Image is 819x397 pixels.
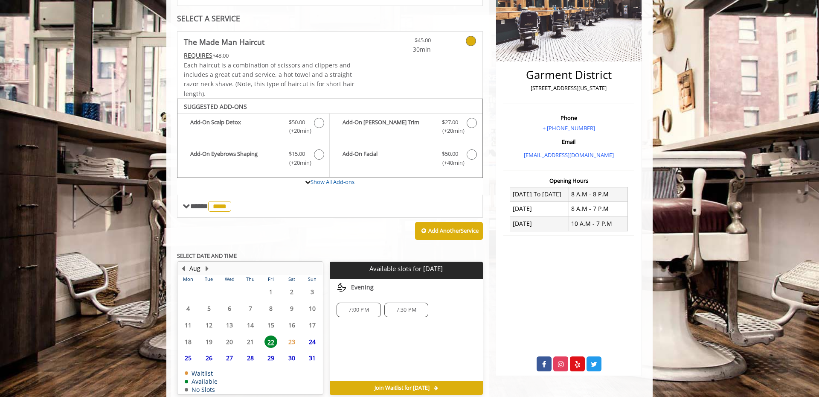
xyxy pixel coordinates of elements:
span: 30 [285,352,298,364]
b: Add-On Eyebrows Shaping [190,149,280,167]
span: 25 [182,352,195,364]
th: Fri [261,275,281,283]
label: Add-On Facial [334,149,478,169]
a: Show All Add-ons [311,178,354,186]
p: [STREET_ADDRESS][US_STATE] [505,84,632,93]
td: Select day31 [302,350,323,367]
div: SELECT A SERVICE [177,15,483,23]
b: Add-On [PERSON_NAME] Trim [343,118,433,136]
span: (+40min ) [437,158,462,167]
td: No Slots [185,386,218,393]
td: Select day29 [261,350,281,367]
b: SUGGESTED ADD-ONS [184,102,247,111]
td: [DATE] To [DATE] [510,187,569,201]
td: Select day22 [261,333,281,350]
a: [EMAIL_ADDRESS][DOMAIN_NAME] [524,151,614,159]
h2: Garment District [505,69,632,81]
div: The Made Man Haircut Add-onS [177,99,483,178]
h3: Opening Hours [503,178,634,184]
img: evening slots [337,282,347,292]
button: Next Month [203,264,210,273]
b: Add-On Facial [343,149,433,167]
label: Add-On Beard Trim [334,118,478,138]
span: $15.00 [289,149,305,158]
b: The Made Man Haircut [184,36,264,48]
span: $27.00 [442,118,458,127]
td: Select day30 [281,350,302,367]
span: Evening [351,284,374,291]
th: Mon [178,275,198,283]
td: Select day28 [240,350,260,367]
span: Join Waitlist for [DATE] [375,385,430,391]
span: 22 [264,336,277,348]
span: 23 [285,336,298,348]
th: Wed [219,275,240,283]
td: [DATE] [510,216,569,231]
span: 7:00 PM [349,307,369,313]
button: Add AnotherService [415,222,483,240]
span: 26 [203,352,215,364]
span: 29 [264,352,277,364]
label: Add-On Eyebrows Shaping [182,149,325,169]
th: Sat [281,275,302,283]
span: 24 [306,336,319,348]
span: $50.00 [289,118,305,127]
div: 7:00 PM [337,303,380,317]
b: SELECT DATE AND TIME [177,252,237,260]
b: Add Another Service [428,227,479,234]
th: Thu [240,275,260,283]
span: 7:30 PM [396,307,416,313]
span: 27 [223,352,236,364]
span: 31 [306,352,319,364]
h3: Email [505,139,632,145]
span: This service needs some Advance to be paid before we block your appointment [184,51,212,59]
th: Tue [198,275,219,283]
b: Add-On Scalp Detox [190,118,280,136]
div: 7:30 PM [384,303,428,317]
td: Select day23 [281,333,302,350]
span: 30min [380,45,431,54]
td: Select day26 [198,350,219,367]
td: Waitlist [185,370,218,377]
td: Available [185,378,218,385]
td: Select day24 [302,333,323,350]
span: Each haircut is a combination of scissors and clippers and includes a great cut and service, a ho... [184,61,354,98]
button: Aug [189,264,200,273]
button: Previous Month [180,264,186,273]
span: (+20min ) [285,126,310,135]
td: Select day25 [178,350,198,367]
a: $45.00 [380,32,431,54]
td: 8 A.M - 7 P.M [569,201,627,216]
td: 10 A.M - 7 P.M [569,216,627,231]
span: $50.00 [442,149,458,158]
td: [DATE] [510,201,569,216]
a: + [PHONE_NUMBER] [543,124,595,132]
div: $48.00 [184,51,355,60]
span: (+20min ) [285,158,310,167]
td: 8 A.M - 8 P.M [569,187,627,201]
h3: Phone [505,115,632,121]
label: Add-On Scalp Detox [182,118,325,138]
th: Sun [302,275,323,283]
span: (+20min ) [437,126,462,135]
span: 28 [244,352,257,364]
p: Available slots for [DATE] [333,265,479,272]
td: Select day27 [219,350,240,367]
